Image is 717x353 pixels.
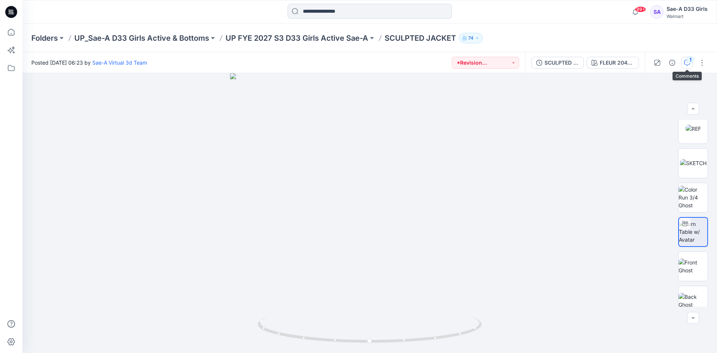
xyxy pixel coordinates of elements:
[468,34,474,42] p: 74
[31,33,58,43] a: Folders
[679,186,708,209] img: Color Run 3/4 Ghost
[92,59,147,66] a: Sae-A Virtual 3d Team
[587,57,639,69] button: FLEUR 2041817PW
[679,258,708,274] img: Front Ghost
[650,5,664,19] div: SA
[666,57,678,69] button: Details
[667,13,708,19] div: Walmart
[459,33,483,43] button: 74
[531,57,584,69] button: SCULPTED JACKET_REV1_ FULL COLORWAYS
[679,293,708,309] img: Back Ghost
[31,59,147,66] span: Posted [DATE] 06:23 by
[226,33,368,43] a: UP FYE 2027 S3 D33 Girls Active Sae-A
[667,4,708,13] div: Sae-A D33 Girls
[679,220,707,244] img: Turn Table w/ Avatar
[680,159,707,167] img: SKETCH
[635,6,646,12] span: 99+
[385,33,456,43] p: SCULPTED JACKET
[681,57,693,69] button: 1
[74,33,209,43] a: UP_Sae-A D33 Girls Active & Bottoms
[600,59,634,67] div: FLEUR 2041817PW
[686,125,701,133] img: REF
[544,59,579,67] div: SCULPTED JACKET_REV1_ FULL COLORWAYS
[687,56,694,64] div: 1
